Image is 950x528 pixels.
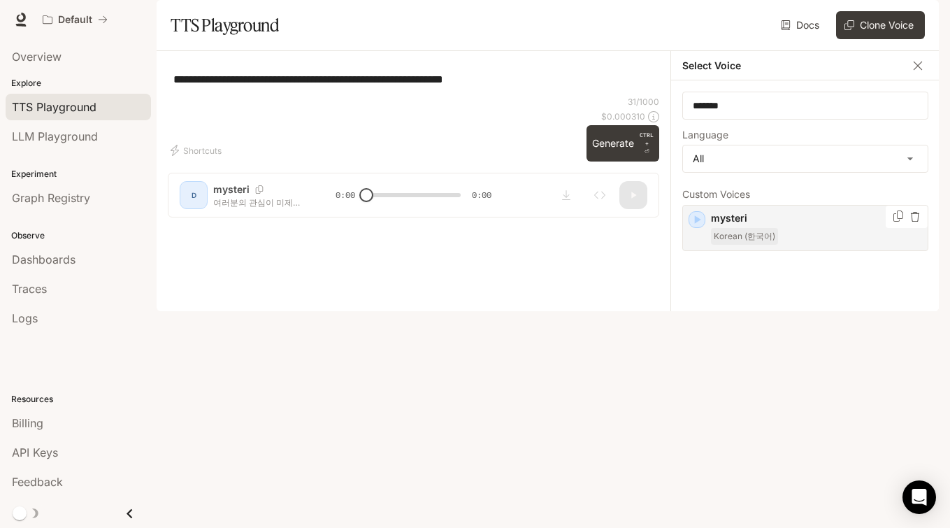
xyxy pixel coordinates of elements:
div: Open Intercom Messenger [902,480,936,514]
p: Default [58,14,92,26]
button: Clone Voice [836,11,925,39]
p: 31 / 1000 [628,96,659,108]
p: ⏎ [640,131,654,156]
p: Language [682,130,728,140]
div: All [683,145,928,172]
button: Shortcuts [168,139,227,162]
p: CTRL + [640,131,654,148]
a: Docs [778,11,825,39]
button: Copy Voice ID [891,211,905,222]
button: All workspaces [36,6,114,34]
h1: TTS Playground [171,11,279,39]
p: $ 0.000310 [601,110,645,122]
span: Korean (한국어) [711,228,778,245]
button: GenerateCTRL +⏎ [586,125,659,162]
p: Custom Voices [682,190,928,199]
p: mysteri [711,211,922,225]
